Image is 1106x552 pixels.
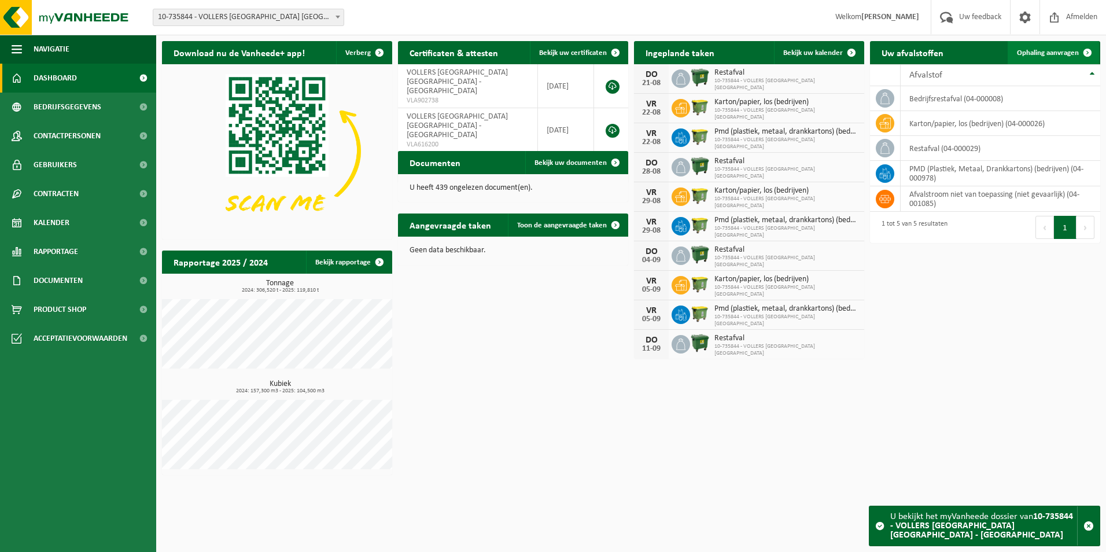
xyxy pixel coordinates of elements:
span: Rapportage [34,237,78,266]
td: restafval (04-000029) [901,136,1100,161]
span: Contactpersonen [34,122,101,150]
span: 10-735844 - VOLLERS [GEOGRAPHIC_DATA] [GEOGRAPHIC_DATA] [714,284,858,298]
span: 10-735844 - VOLLERS [GEOGRAPHIC_DATA] [GEOGRAPHIC_DATA] [714,78,858,91]
span: Bekijk uw kalender [783,49,843,57]
td: PMD (Plastiek, Metaal, Drankkartons) (bedrijven) (04-000978) [901,161,1100,186]
span: 2024: 157,300 m3 - 2025: 104,500 m3 [168,388,392,394]
span: Bekijk uw documenten [534,159,607,167]
img: WB-1100-HPE-GN-50 [690,215,710,235]
div: DO [640,70,663,79]
div: 22-08 [640,109,663,117]
span: Documenten [34,266,83,295]
div: DO [640,247,663,256]
a: Bekijk uw kalender [774,41,863,64]
div: 11-09 [640,345,663,353]
td: bedrijfsrestafval (04-000008) [901,86,1100,111]
a: Bekijk uw documenten [525,151,627,174]
td: afvalstroom niet van toepassing (niet gevaarlijk) (04-001085) [901,186,1100,212]
div: VR [640,188,663,197]
span: Afvalstof [909,71,942,80]
span: 10-735844 - VOLLERS [GEOGRAPHIC_DATA] [GEOGRAPHIC_DATA] [714,225,858,239]
h2: Ingeplande taken [634,41,726,64]
span: Toon de aangevraagde taken [517,222,607,229]
div: 04-09 [640,256,663,264]
span: VLA616200 [407,140,529,149]
span: 10-735844 - VOLLERS [GEOGRAPHIC_DATA] [GEOGRAPHIC_DATA] [714,343,858,357]
button: 1 [1054,216,1076,239]
div: 05-09 [640,315,663,323]
span: 10-735844 - VOLLERS [GEOGRAPHIC_DATA] [GEOGRAPHIC_DATA] [714,107,858,121]
span: Bekijk uw certificaten [539,49,607,57]
div: 22-08 [640,138,663,146]
div: 29-08 [640,227,663,235]
span: Contracten [34,179,79,208]
h2: Certificaten & attesten [398,41,510,64]
span: VLA902738 [407,96,529,105]
h3: Kubiek [168,380,392,394]
span: Pmd (plastiek, metaal, drankkartons) (bedrijven) [714,127,858,137]
img: WB-1100-HPE-GN-04 [690,245,710,264]
a: Bekijk rapportage [306,251,391,274]
div: VR [640,218,663,227]
img: WB-1100-HPE-GN-04 [690,68,710,87]
h2: Rapportage 2025 / 2024 [162,251,279,273]
span: Pmd (plastiek, metaal, drankkartons) (bedrijven) [714,304,858,314]
td: [DATE] [538,64,594,108]
p: U heeft 439 ongelezen document(en). [410,184,617,192]
span: Acceptatievoorwaarden [34,324,127,353]
img: WB-1100-HPE-GN-04 [690,333,710,353]
img: WB-1100-HPE-GN-50 [690,186,710,205]
img: Download de VHEPlus App [162,64,392,237]
span: Restafval [714,68,858,78]
h3: Tonnage [168,279,392,293]
div: 28-08 [640,168,663,176]
h2: Uw afvalstoffen [870,41,955,64]
span: Restafval [714,245,858,255]
h2: Download nu de Vanheede+ app! [162,41,316,64]
strong: 10-735844 - VOLLERS [GEOGRAPHIC_DATA] [GEOGRAPHIC_DATA] - [GEOGRAPHIC_DATA] [890,512,1073,540]
span: 2024: 306,520 t - 2025: 119,810 t [168,288,392,293]
button: Previous [1035,216,1054,239]
span: Pmd (plastiek, metaal, drankkartons) (bedrijven) [714,216,858,225]
div: DO [640,336,663,345]
h2: Documenten [398,151,472,174]
span: Restafval [714,157,858,166]
img: WB-1100-HPE-GN-50 [690,304,710,323]
span: Navigatie [34,35,69,64]
td: karton/papier, los (bedrijven) (04-000026) [901,111,1100,136]
div: 29-08 [640,197,663,205]
span: 10-735844 - VOLLERS [GEOGRAPHIC_DATA] [GEOGRAPHIC_DATA] [714,255,858,268]
img: WB-1100-HPE-GN-04 [690,156,710,176]
div: U bekijkt het myVanheede dossier van [890,506,1077,546]
div: 21-08 [640,79,663,87]
p: Geen data beschikbaar. [410,246,617,255]
span: Karton/papier, los (bedrijven) [714,275,858,284]
span: Ophaling aanvragen [1017,49,1079,57]
span: 10-735844 - VOLLERS [GEOGRAPHIC_DATA] [GEOGRAPHIC_DATA] [714,314,858,327]
div: VR [640,100,663,109]
h2: Aangevraagde taken [398,214,503,236]
a: Bekijk uw certificaten [530,41,627,64]
div: VR [640,306,663,315]
div: VR [640,129,663,138]
a: Ophaling aanvragen [1008,41,1099,64]
div: 05-09 [640,286,663,294]
span: Gebruikers [34,150,77,179]
span: Product Shop [34,295,86,324]
span: VOLLERS [GEOGRAPHIC_DATA] [GEOGRAPHIC_DATA] - [GEOGRAPHIC_DATA] [407,112,508,139]
span: Restafval [714,334,858,343]
span: 10-735844 - VOLLERS BELGIUM NV - ANTWERPEN [153,9,344,25]
img: WB-1100-HPE-GN-50 [690,97,710,117]
img: WB-1100-HPE-GN-50 [690,127,710,146]
span: Karton/papier, los (bedrijven) [714,186,858,196]
span: 10-735844 - VOLLERS [GEOGRAPHIC_DATA] [GEOGRAPHIC_DATA] [714,196,858,209]
strong: [PERSON_NAME] [861,13,919,21]
span: Verberg [345,49,371,57]
span: Bedrijfsgegevens [34,93,101,122]
div: 1 tot 5 van 5 resultaten [876,215,948,240]
span: 10-735844 - VOLLERS BELGIUM NV - ANTWERPEN [153,9,344,26]
div: VR [640,277,663,286]
span: Karton/papier, los (bedrijven) [714,98,858,107]
span: 10-735844 - VOLLERS [GEOGRAPHIC_DATA] [GEOGRAPHIC_DATA] [714,166,858,180]
span: 10-735844 - VOLLERS [GEOGRAPHIC_DATA] [GEOGRAPHIC_DATA] [714,137,858,150]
